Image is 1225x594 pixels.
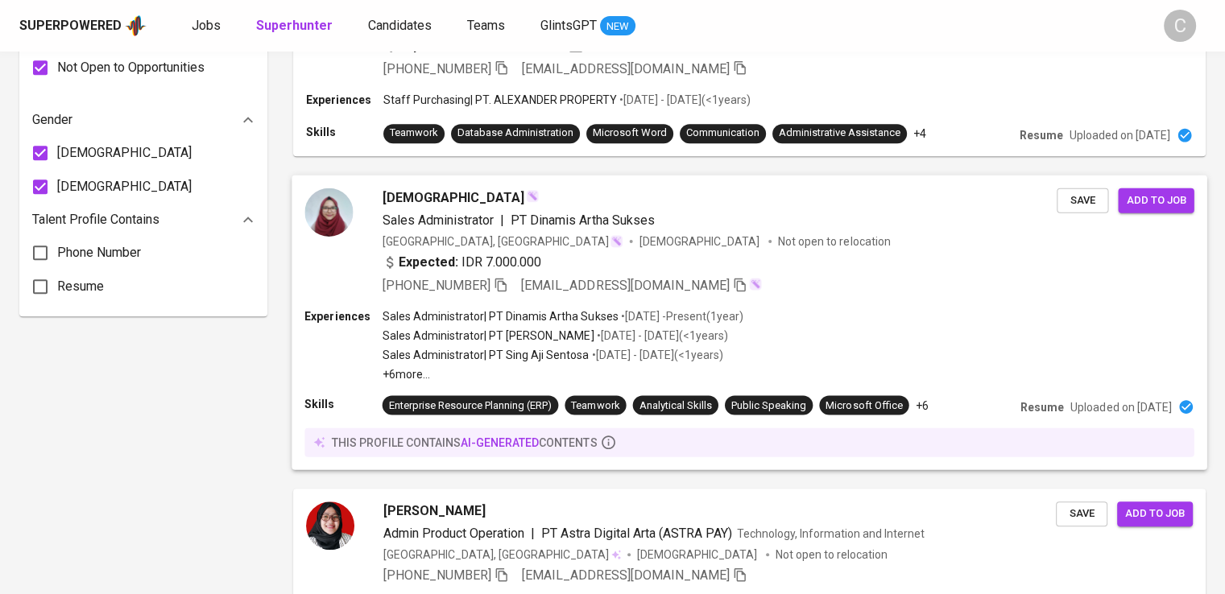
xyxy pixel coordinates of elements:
[617,92,751,108] p: • [DATE] - [DATE] ( <1 years )
[389,398,552,413] div: Enterprise Resource Planning (ERP)
[192,18,221,33] span: Jobs
[57,177,192,196] span: [DEMOGRAPHIC_DATA]
[916,397,929,413] p: +6
[749,278,762,291] img: magic_wand.svg
[383,252,542,271] div: IDR 7.000.000
[19,14,147,38] a: Superpoweredapp logo
[531,524,535,543] span: |
[57,143,192,163] span: [DEMOGRAPHIC_DATA]
[540,16,635,36] a: GlintsGPT NEW
[304,395,382,411] p: Skills
[57,277,104,296] span: Resume
[256,18,333,33] b: Superhunter
[1125,505,1185,523] span: Add to job
[1070,398,1171,415] p: Uploaded on [DATE]
[1020,398,1064,415] p: Resume
[457,126,573,141] div: Database Administration
[778,233,890,249] p: Not open to relocation
[383,188,525,207] span: [DEMOGRAPHIC_DATA]
[1117,501,1193,526] button: Add to job
[306,501,354,550] img: 5e8280f9ccc57f42e7c73087bd7cbb8c.jpg
[737,527,925,540] span: Technology, Information and Internet
[1126,191,1186,209] span: Add to job
[1056,501,1107,526] button: Save
[383,278,490,293] span: [PHONE_NUMBER]
[304,188,353,236] img: d4b22e69814d335779d819f90fb434cf.jpg
[610,234,623,247] img: magic_wand.svg
[1070,127,1170,143] p: Uploaded on [DATE]
[461,435,539,448] span: AI-generated
[383,92,617,108] p: Staff Purchasing | PT. ALEXANDER PROPERTY
[1164,10,1196,42] div: C
[383,328,594,344] p: Sales Administrator | PT [PERSON_NAME]
[593,126,667,141] div: Microsoft Word
[589,347,722,363] p: • [DATE] - [DATE] ( <1 years )
[306,124,383,140] p: Skills
[383,547,621,563] div: [GEOGRAPHIC_DATA], [GEOGRAPHIC_DATA]
[522,567,730,583] span: [EMAIL_ADDRESS][DOMAIN_NAME]
[293,175,1206,469] a: [DEMOGRAPHIC_DATA]Sales Administrator|PT Dinamis Artha Sukses[GEOGRAPHIC_DATA], [GEOGRAPHIC_DATA]...
[383,61,491,76] span: [PHONE_NUMBER]
[383,366,743,382] p: +6 more ...
[383,526,524,541] span: Admin Product Operation
[594,328,727,344] p: • [DATE] - [DATE] ( <1 years )
[1065,191,1100,209] span: Save
[1064,505,1099,523] span: Save
[383,308,619,324] p: Sales Administrator | PT Dinamis Artha Sukses
[368,16,435,36] a: Candidates
[383,567,491,583] span: [PHONE_NUMBER]
[1118,188,1194,212] button: Add to job
[521,278,730,293] span: [EMAIL_ADDRESS][DOMAIN_NAME]
[383,501,486,521] span: [PERSON_NAME]
[913,126,926,142] p: +4
[256,16,336,36] a: Superhunter
[125,14,147,38] img: app logo
[776,547,888,563] p: Not open to relocation
[390,126,438,141] div: Teamwork
[522,61,730,76] span: [EMAIL_ADDRESS][DOMAIN_NAME]
[571,398,619,413] div: Teamwork
[500,210,504,229] span: |
[1057,188,1108,212] button: Save
[383,347,590,363] p: Sales Administrator | PT Sing Aji Sentosa
[526,190,539,203] img: magic_wand.svg
[331,434,597,450] p: this profile contains contents
[600,19,635,35] span: NEW
[19,17,122,35] div: Superpowered
[368,18,432,33] span: Candidates
[467,16,508,36] a: Teams
[304,308,382,324] p: Experiences
[511,212,655,227] span: PT Dinamis Artha Sukses
[779,126,900,141] div: Administrative Assistance
[32,110,72,130] p: Gender
[192,16,224,36] a: Jobs
[32,204,255,236] div: Talent Profile Contains
[686,126,759,141] div: Communication
[306,92,383,108] p: Experiences
[637,547,759,563] span: [DEMOGRAPHIC_DATA]
[731,398,806,413] div: Public Speaking
[639,233,762,249] span: [DEMOGRAPHIC_DATA]
[32,104,255,136] div: Gender
[32,210,159,229] p: Talent Profile Contains
[1020,127,1063,143] p: Resume
[57,58,205,77] span: Not Open to Opportunities
[619,308,743,324] p: • [DATE] - Present ( 1 year )
[399,252,458,271] b: Expected:
[57,243,141,262] span: Phone Number
[383,212,494,227] span: Sales Administrator
[826,398,902,413] div: Microsoft Office
[639,398,712,413] div: Analytical Skills
[541,526,732,541] span: PT Astra Digital Arta (ASTRA PAY)
[467,18,505,33] span: Teams
[383,233,623,249] div: [GEOGRAPHIC_DATA], [GEOGRAPHIC_DATA]
[540,18,597,33] span: GlintsGPT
